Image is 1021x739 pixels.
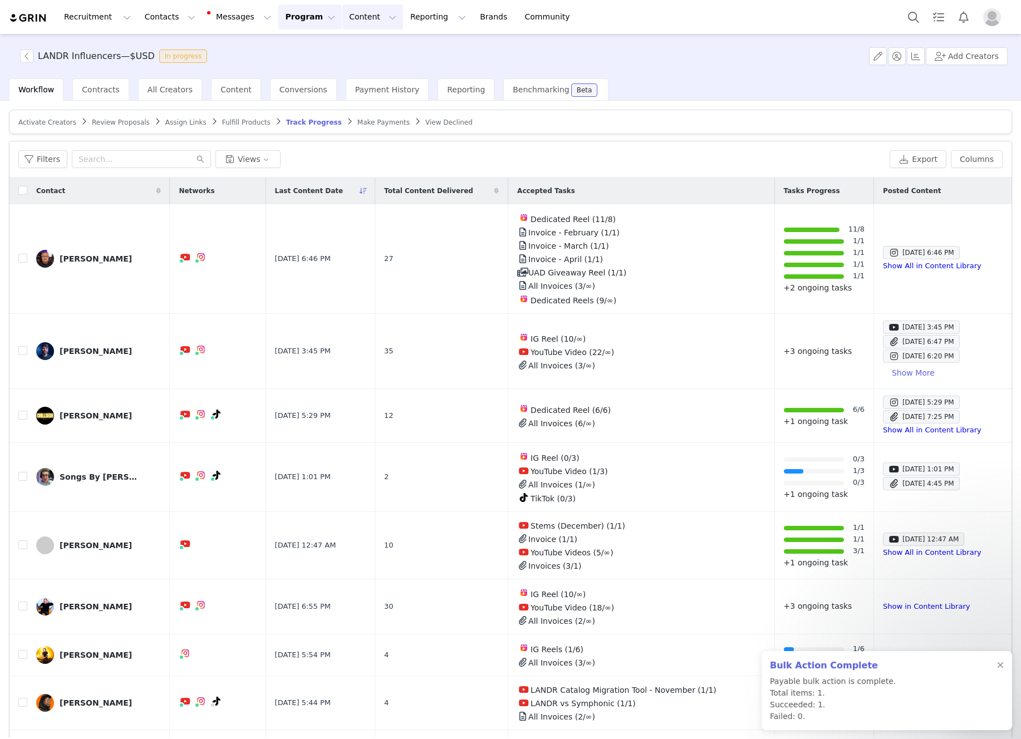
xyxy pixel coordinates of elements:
span: Dedicated Reel (11/8) [531,215,616,224]
a: [PERSON_NAME] [36,694,161,712]
button: Content [342,4,403,29]
img: instagram-reels.svg [519,333,528,342]
span: Stems (December) (1/1) [531,521,625,530]
a: 1/1 [853,235,865,247]
div: [DATE] 3:45 PM [889,321,954,334]
iframe: Intercom notifications message [798,631,1021,709]
span: Networks [179,186,214,196]
div: [DATE] 6:47 PM [889,335,954,348]
span: 2 [384,471,389,482]
button: Filters [18,150,67,168]
div: Songs By [PERSON_NAME] [60,472,143,481]
div: [DATE] 1:01 PM [889,462,954,476]
span: View Declined [425,119,473,126]
span: All Invoices (6/∞) [528,419,595,428]
img: instagram-reels.svg [519,213,528,222]
a: [PERSON_NAME] [36,407,161,425]
div: [PERSON_NAME] [60,411,132,420]
span: Invoice - April (1/1) [528,255,603,264]
span: Tasks Progress [784,186,840,196]
img: 6f8649f1-55ad-4eb7-a853-6b2df879701c.jpg [36,250,54,268]
a: 1/1 [853,534,865,545]
div: [PERSON_NAME] [60,698,132,707]
img: instagram.svg [181,649,190,658]
span: All Invoices (3/∞) [528,282,595,290]
p: +1 ongoing task [784,557,865,569]
span: IG Reel (10/∞) [531,334,586,343]
img: aee1e061-ba6f-42d8-9d1e-7497c1fb336d.jpg [36,598,54,615]
span: YouTube Video (1/3) [531,467,608,476]
span: [DATE] 5:54 PM [275,649,331,661]
a: 0/3 [853,454,865,465]
img: instagram-reels.svg [519,452,528,461]
span: LANDR Catalog Migration Tool - November (1/1) [531,686,716,694]
span: Assign Links [165,119,207,126]
span: All Invoices (2/∞) [528,712,595,721]
span: 4 [384,649,389,661]
span: Track Progress [286,119,342,126]
span: Payment History [355,85,420,94]
span: Posted Content [883,186,941,196]
span: YouTube Video (18/∞) [531,603,614,612]
a: Show All in Content Library [883,426,981,434]
a: [PERSON_NAME] [36,342,161,360]
span: Contact [36,186,65,196]
span: All Invoices (1/∞) [528,480,595,489]
button: Messages [203,4,278,29]
a: 1/3 [853,465,865,477]
a: [PERSON_NAME] [36,598,161,615]
span: YouTube Videos (5/∞) [531,548,613,557]
span: Review Proposals [92,119,150,126]
div: [PERSON_NAME] [60,651,132,659]
span: Fulfill Products [222,119,271,126]
a: [PERSON_NAME] [36,250,161,268]
span: [DATE] 12:47 AM [275,540,336,551]
span: [DATE] 5:29 PM [275,410,331,421]
img: instagram.svg [197,410,205,418]
span: IG Reels (1/6) [531,645,583,654]
span: Last Content Date [275,186,343,196]
a: 1/1 [853,247,865,259]
img: instagram-reels.svg [519,588,528,597]
p: +1 ongoing task [784,489,865,500]
button: Recruitment [57,4,138,29]
p: +3 ongoing tasks [784,346,865,357]
span: Activate Creators [18,119,76,126]
span: Reporting [447,85,485,94]
img: d6dcf62f-03c6-4d13-b0cf-d3dbc894d190.jpg [36,468,54,486]
span: Dedicated Reels (9/∞) [531,296,616,305]
a: [PERSON_NAME] [36,536,161,554]
img: instagram.svg [197,697,205,706]
button: Reporting [404,4,473,29]
img: instagram-reels.svg [519,643,528,652]
div: [PERSON_NAME] [60,347,132,356]
span: 30 [384,601,394,612]
button: Contacts [138,4,202,29]
span: Contracts [82,85,120,94]
i: icon: search [197,155,204,163]
img: instagram.svg [197,471,205,480]
p: +2 ongoing tasks [784,282,865,294]
a: 0/3 [853,477,865,489]
p: +3 ongoing tasks [784,600,865,612]
a: 6/6 [853,404,865,416]
button: Profile [976,8,1012,26]
div: [PERSON_NAME] [60,602,132,611]
button: Show More [883,364,944,382]
a: 11/8 [848,224,865,235]
div: [PERSON_NAME] [60,541,132,550]
span: Invoice (1/1) [528,535,577,544]
a: grin logo [9,13,48,23]
span: 35 [384,346,394,357]
span: IG Reel (0/3) [531,454,580,462]
span: YouTube Video (22/∞) [531,348,614,357]
a: 1/1 [853,270,865,282]
button: Program [278,4,342,29]
span: 27 [384,253,394,264]
div: Beta [577,87,592,93]
span: Invoice - February (1/1) [528,228,620,237]
span: Workflow [18,85,54,94]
